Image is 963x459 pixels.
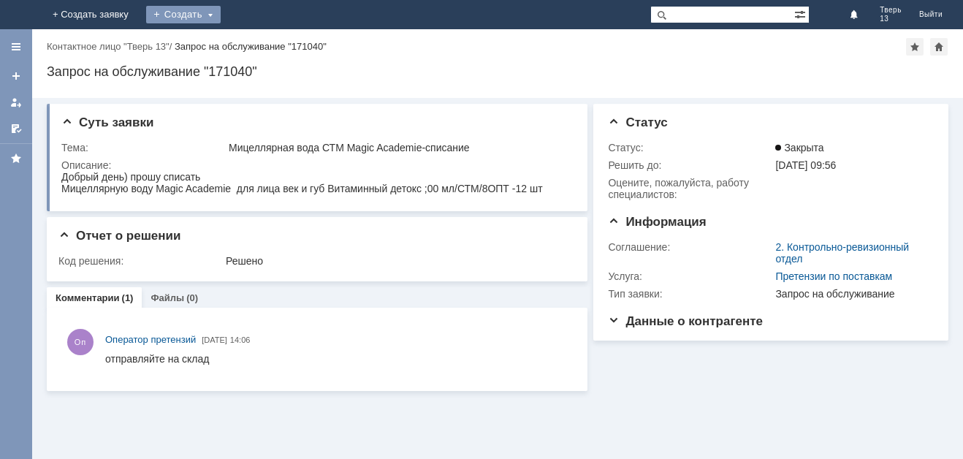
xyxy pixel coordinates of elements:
a: 2. Контрольно-ревизионный отдел [775,241,909,265]
div: Статус: [608,142,772,153]
div: Oцените, пожалуйста, работу специалистов: [608,177,772,200]
span: Суть заявки [61,115,153,129]
a: Мои согласования [4,117,28,140]
div: Создать [146,6,221,23]
span: Статус [608,115,667,129]
span: [DATE] [202,335,227,344]
div: Сделать домашней страницей [930,38,948,56]
div: / [47,41,175,52]
div: (1) [122,292,134,303]
div: Решено [226,255,568,267]
span: Расширенный поиск [794,7,809,20]
a: Файлы [151,292,184,303]
span: Оператор претензий [105,334,196,345]
div: Добавить в избранное [906,38,924,56]
span: [DATE] 09:56 [775,159,836,171]
div: (0) [186,292,198,303]
a: Претензии по поставкам [775,270,892,282]
span: 13 [880,15,902,23]
span: Информация [608,215,706,229]
a: Оператор претензий [105,333,196,347]
a: Комментарии [56,292,120,303]
div: Запрос на обслуживание "171040" [175,41,327,52]
div: Тема: [61,142,226,153]
a: Мои заявки [4,91,28,114]
div: Тип заявки: [608,288,772,300]
div: Описание: [61,159,571,171]
a: Контактное лицо "Тверь 13" [47,41,170,52]
span: 14:06 [230,335,251,344]
div: Услуга: [608,270,772,282]
span: Тверь [880,6,902,15]
div: Запрос на обслуживание "171040" [47,64,948,79]
span: Закрыта [775,142,823,153]
div: Решить до: [608,159,772,171]
a: Создать заявку [4,64,28,88]
span: Данные о контрагенте [608,314,763,328]
div: Запрос на обслуживание [775,288,927,300]
div: Соглашение: [608,241,772,253]
div: Мицеллярная вода СТМ Magic Academie-списание [229,142,568,153]
div: Код решения: [58,255,223,267]
span: Отчет о решении [58,229,180,243]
